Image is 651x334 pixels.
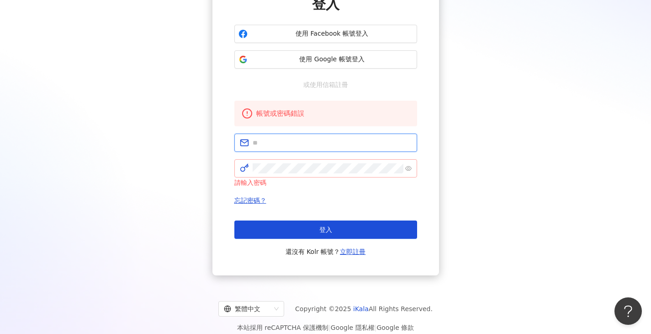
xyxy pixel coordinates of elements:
div: 帳號或密碼錯誤 [256,108,410,119]
span: 使用 Google 帳號登入 [251,55,413,64]
span: | [375,324,377,331]
span: 還沒有 Kolr 帳號？ [286,246,366,257]
a: 立即註冊 [340,248,365,255]
button: 使用 Google 帳號登入 [234,50,417,69]
a: Google 隱私權 [331,324,375,331]
button: 登入 [234,221,417,239]
div: 請輸入密碼 [234,178,417,188]
span: 本站採用 reCAPTCHA 保護機制 [237,322,414,333]
a: 忘記密碼？ [234,197,266,204]
span: Copyright © 2025 All Rights Reserved. [295,303,433,314]
span: | [328,324,331,331]
a: Google 條款 [376,324,414,331]
div: 繁體中文 [224,302,270,316]
span: eye [405,165,412,172]
iframe: Help Scout Beacon - Open [614,297,642,325]
a: iKala [353,305,369,312]
button: 使用 Facebook 帳號登入 [234,25,417,43]
span: 或使用信箱註冊 [297,80,355,90]
span: 使用 Facebook 帳號登入 [251,29,413,38]
span: 登入 [319,226,332,233]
